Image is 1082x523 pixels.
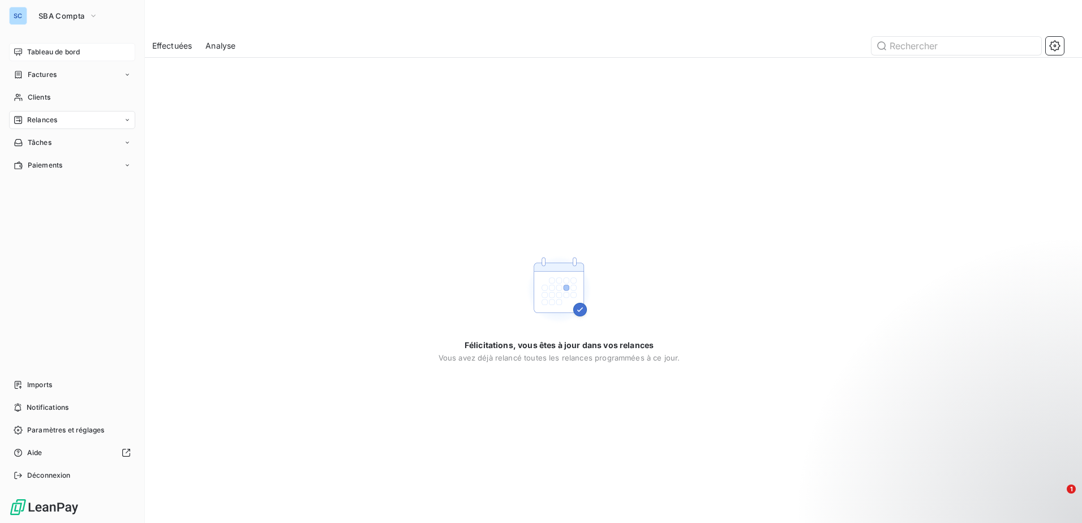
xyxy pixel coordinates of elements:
span: Clients [28,92,50,102]
span: Félicitations, vous êtes à jour dans vos relances [465,340,654,351]
span: Notifications [27,402,68,413]
img: Empty state [523,254,595,326]
span: Vous avez déjà relancé toutes les relances programmées à ce jour. [439,353,680,362]
span: Tableau de bord [27,47,80,57]
span: 1 [1067,485,1076,494]
span: Effectuées [152,40,192,52]
input: Rechercher [871,37,1041,55]
span: Paramètres et réglages [27,425,104,435]
span: Factures [28,70,57,80]
span: Paiements [28,160,62,170]
span: Aide [27,448,42,458]
img: Logo LeanPay [9,498,79,516]
span: Imports [27,380,52,390]
span: Tâches [28,138,51,148]
iframe: Intercom notifications message [856,413,1082,492]
a: Aide [9,444,135,462]
span: Relances [27,115,57,125]
span: Analyse [205,40,235,52]
span: Déconnexion [27,470,71,481]
span: SBA Compta [38,11,84,20]
div: SC [9,7,27,25]
iframe: Intercom live chat [1044,485,1071,512]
